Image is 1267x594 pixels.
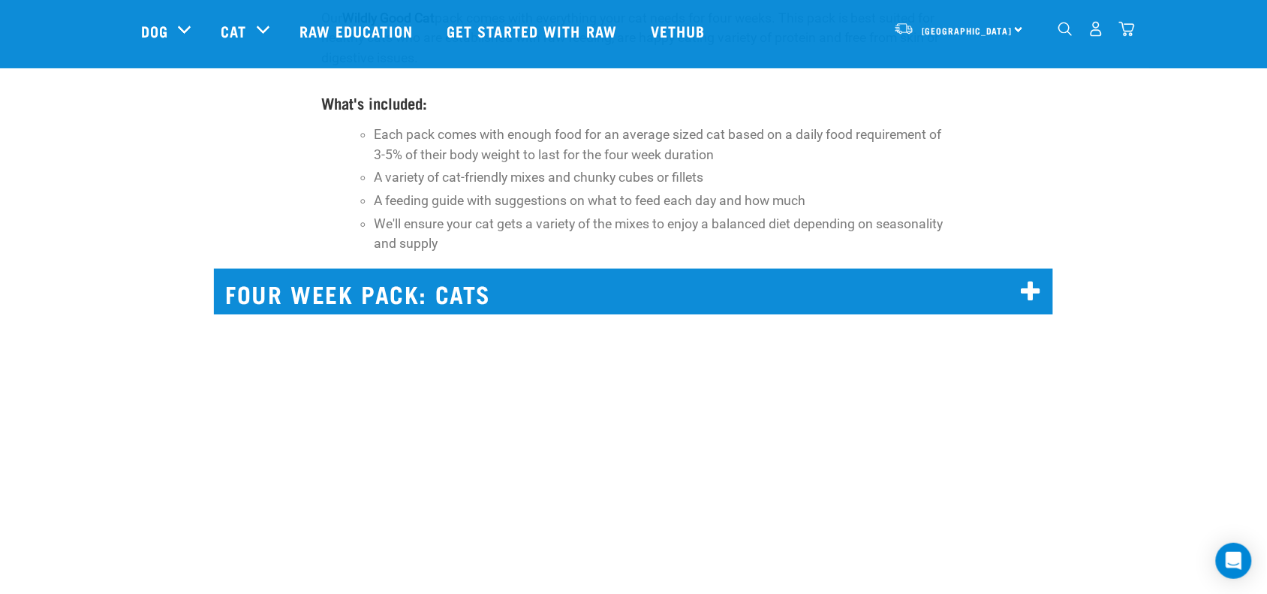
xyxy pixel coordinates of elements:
span: [GEOGRAPHIC_DATA] [922,28,1013,33]
a: Dog [141,20,168,42]
img: home-icon@2x.png [1119,21,1135,37]
img: user.png [1088,21,1104,37]
img: van-moving.png [894,22,914,35]
a: Raw Education [284,1,432,61]
li: A feeding guide with suggestions on what to feed each day and how much [374,191,946,210]
a: Cat [221,20,246,42]
strong: What's included: [321,98,427,107]
img: home-icon-1@2x.png [1058,22,1073,36]
li: A variety of cat-friendly mixes and chunky cubes or fillets [374,167,946,187]
div: Open Intercom Messenger [1216,543,1252,579]
a: Get started with Raw [432,1,636,61]
a: Vethub [636,1,724,61]
li: Each pack comes with enough food for an average sized cat based on a daily food requirement of 3-... [374,125,946,164]
li: We'll ensure your cat gets a variety of the mixes to enjoy a balanced diet depending on seasonali... [374,214,946,254]
h2: FOUR WEEK PACK: CATS [214,269,1052,315]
